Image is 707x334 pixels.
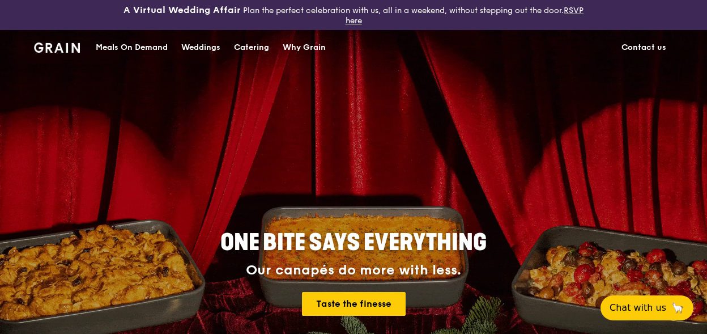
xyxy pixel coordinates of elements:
a: Weddings [174,31,227,65]
a: RSVP here [346,6,584,26]
span: Chat with us [610,301,666,315]
div: Catering [234,31,269,65]
a: Catering [227,31,276,65]
a: Why Grain [276,31,333,65]
div: Meals On Demand [96,31,168,65]
button: Chat with us🦙 [600,295,693,320]
span: 🦙 [671,301,684,315]
span: ONE BITE SAYS EVERYTHING [220,229,487,256]
div: Plan the perfect celebration with us, all in a weekend, without stepping out the door. [118,5,589,26]
img: Grain [34,43,80,53]
div: Weddings [181,31,220,65]
h3: A Virtual Wedding Affair [123,5,241,16]
div: Our canapés do more with less. [150,263,557,278]
a: Contact us [615,31,673,65]
div: Why Grain [283,31,326,65]
a: GrainGrain [34,29,80,64]
a: Taste the finesse [302,292,406,316]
